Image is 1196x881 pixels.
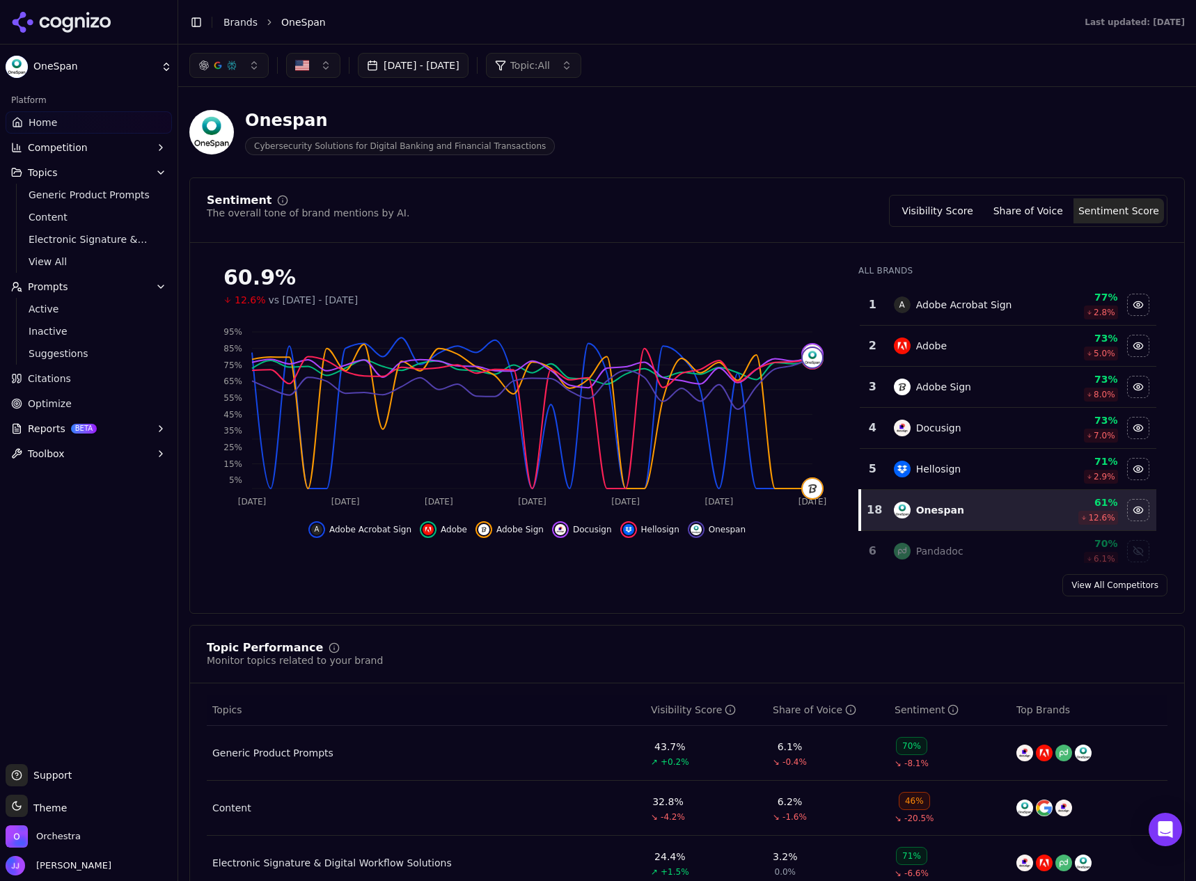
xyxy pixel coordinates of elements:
[1016,800,1033,816] img: onespan
[778,740,803,754] div: 6.1%
[773,811,780,823] span: ↘
[775,866,796,878] span: 0.0%
[238,497,267,507] tspan: [DATE]
[1075,855,1092,871] img: onespan
[661,756,689,768] span: +0.2%
[6,825,28,848] img: Orchestra
[773,756,780,768] span: ↘
[916,503,964,517] div: Onespan
[358,53,469,78] button: [DATE] - [DATE]
[29,347,150,360] span: Suggestions
[28,397,72,411] span: Optimize
[223,17,258,28] a: Brands
[6,111,172,134] a: Home
[916,298,1012,312] div: Adobe Acrobat Sign
[28,372,71,386] span: Citations
[6,392,172,415] a: Optimize
[860,285,1156,326] tr: 1AAdobe Acrobat Sign77%2.8%Hide adobe acrobat sign data
[1085,17,1185,28] div: Last updated: [DATE]
[1041,413,1118,427] div: 73%
[623,524,634,535] img: hellosign
[207,206,409,220] div: The overall tone of brand mentions by AI.
[28,280,68,294] span: Prompts
[1041,495,1118,509] div: 61%
[329,524,411,535] span: Adobe Acrobat Sign
[651,756,658,768] span: ↗
[651,703,736,717] div: Visibility Score
[654,850,685,864] div: 24.4%
[1127,499,1149,521] button: Hide onespan data
[28,422,65,436] span: Reports
[510,58,550,72] span: Topic: All
[894,502,911,518] img: onespan
[1094,430,1115,441] span: 7.0 %
[6,418,172,440] button: ReportsBETA
[889,695,1011,726] th: sentiment
[1036,800,1053,816] img: google
[223,344,242,354] tspan: 85%
[782,756,807,768] span: -0.4%
[860,367,1156,408] tr: 3adobe signAdobe Sign73%8.0%Hide adobe sign data
[894,338,911,354] img: adobe
[29,210,150,224] span: Content
[691,524,702,535] img: onespan
[645,695,767,726] th: visibilityScore
[896,847,927,865] div: 71%
[865,379,880,395] div: 3
[895,868,902,879] span: ↘
[441,524,467,535] span: Adobe
[311,524,322,535] span: A
[1094,307,1115,318] span: 2.8 %
[23,252,155,271] a: View All
[23,185,155,205] a: Generic Product Prompts
[29,324,150,338] span: Inactive
[860,449,1156,490] tr: 5hellosignHellosign71%2.9%Hide hellosign data
[904,758,929,769] span: -8.1%
[573,524,612,535] span: Docusign
[281,15,326,29] span: OneSpan
[904,813,934,824] span: -20.5%
[865,296,880,313] div: 1
[858,265,1156,276] div: All Brands
[778,795,803,809] div: 6.2%
[894,296,911,313] span: A
[1016,855,1033,871] img: docusign
[1036,855,1053,871] img: adobe
[1055,855,1072,871] img: pandadoc
[767,695,889,726] th: shareOfVoice
[1011,695,1167,726] th: Top Brands
[223,360,242,370] tspan: 75%
[1036,745,1053,761] img: adobe
[916,339,947,353] div: Adobe
[894,461,911,477] img: hellosign
[295,58,309,72] img: United States
[709,524,746,535] span: Onespan
[798,497,827,507] tspan: [DATE]
[28,166,58,180] span: Topics
[420,521,467,538] button: Hide adobe data
[860,408,1156,449] tr: 4docusignDocusign73%7.0%Hide docusign data
[36,830,81,843] span: Orchestra
[983,198,1073,223] button: Share of Voice
[223,426,242,436] tspan: 35%
[475,521,544,538] button: Hide adobe sign data
[223,376,242,386] tspan: 65%
[223,443,242,452] tspan: 25%
[207,653,383,667] div: Monitor topics related to your brand
[425,497,453,507] tspan: [DATE]
[223,410,242,420] tspan: 45%
[1073,198,1164,223] button: Sentiment Score
[652,795,683,809] div: 32.8%
[1149,813,1182,846] div: Open Intercom Messenger
[865,543,880,559] div: 6
[6,56,28,78] img: OneSpan
[1041,372,1118,386] div: 73%
[23,344,155,363] a: Suggestions
[28,768,72,782] span: Support
[895,703,959,717] div: Sentiment
[223,15,1057,29] nav: breadcrumb
[207,195,272,206] div: Sentiment
[223,265,831,290] div: 60.9%
[895,813,902,824] span: ↘
[894,420,911,436] img: docusign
